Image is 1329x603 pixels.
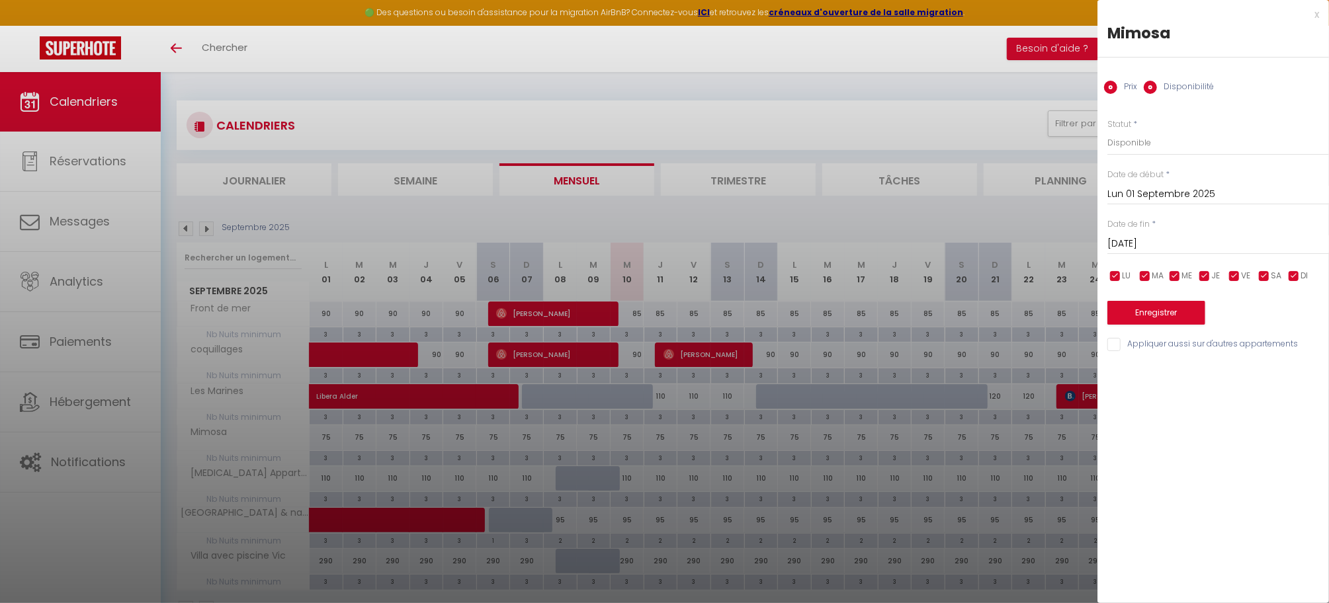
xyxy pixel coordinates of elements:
label: Prix [1117,81,1137,95]
label: Statut [1107,118,1131,131]
span: ME [1181,270,1192,282]
label: Disponibilité [1157,81,1214,95]
label: Date de début [1107,169,1164,181]
span: LU [1122,270,1131,282]
label: Date de fin [1107,218,1150,231]
div: x [1097,7,1319,22]
span: SA [1271,270,1281,282]
span: MA [1152,270,1164,282]
span: JE [1211,270,1220,282]
button: Ouvrir le widget de chat LiveChat [11,5,50,45]
span: DI [1301,270,1308,282]
div: Mimosa [1107,22,1319,44]
span: VE [1241,270,1250,282]
button: Enregistrer [1107,301,1205,325]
